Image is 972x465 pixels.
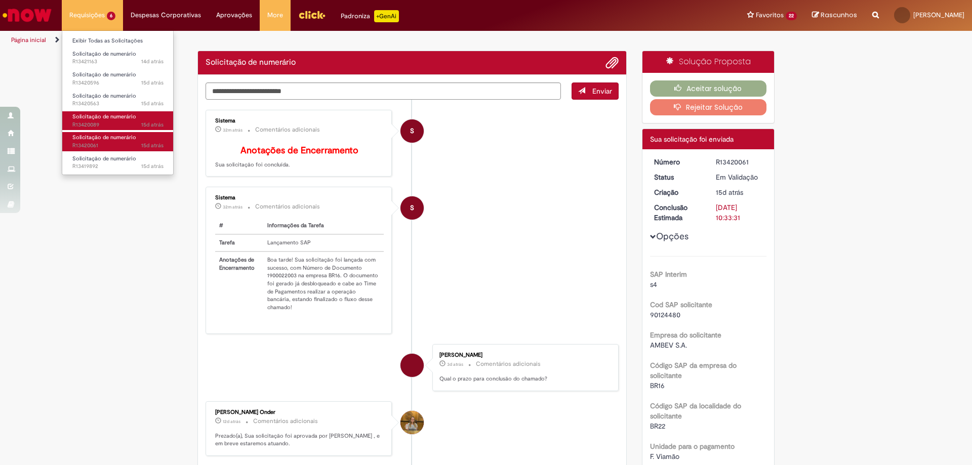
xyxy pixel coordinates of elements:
span: 22 [786,12,797,20]
span: 3d atrás [447,361,463,367]
div: [PERSON_NAME] [439,352,608,358]
div: System [400,119,424,143]
span: More [267,10,283,20]
span: Solicitação de numerário [72,155,136,162]
td: Lançamento SAP [263,234,384,251]
a: Aberto R13420089 : Solicitação de numerário [62,111,174,130]
span: 15d atrás [141,142,164,149]
a: Aberto R13419892 : Solicitação de numerário [62,153,174,172]
div: [DATE] 10:33:31 [716,202,763,223]
time: 15/08/2025 14:39:28 [141,58,164,65]
a: Rascunhos [812,11,857,20]
span: 6 [107,12,115,20]
button: Rejeitar Solução [650,99,767,115]
p: Sua solicitação foi concluída. [215,146,384,169]
time: 15/08/2025 10:33:28 [141,142,164,149]
dt: Status [646,172,709,182]
span: R13419892 [72,162,164,171]
button: Enviar [572,82,619,100]
span: Rascunhos [821,10,857,20]
div: Sistema [215,195,384,201]
div: Sistema [215,118,384,124]
th: Anotações de Encerramento [215,251,263,316]
span: 12d atrás [223,418,240,425]
div: [PERSON_NAME] Onder [215,409,384,415]
span: Aprovações [216,10,252,20]
a: Exibir Todas as Solicitações [62,35,174,47]
span: 15d atrás [716,188,743,197]
th: # [215,218,263,234]
button: Aceitar solução [650,80,767,97]
b: Empresa do solicitante [650,330,721,340]
span: [PERSON_NAME] [913,11,964,19]
time: 29/08/2025 12:17:40 [223,127,242,133]
time: 15/08/2025 12:20:35 [141,79,164,87]
span: Solicitação de numerário [72,134,136,141]
dt: Conclusão Estimada [646,202,709,223]
small: Comentários adicionais [255,125,320,134]
span: R13420089 [72,121,164,129]
div: Padroniza [341,10,399,22]
textarea: Digite sua mensagem aqui... [206,82,561,100]
dt: Número [646,157,709,167]
a: Aberto R13420061 : Solicitação de numerário [62,132,174,151]
time: 27/08/2025 09:15:11 [447,361,463,367]
span: R13420563 [72,100,164,108]
b: SAP Interim [650,270,687,279]
span: Solicitação de numerário [72,50,136,58]
span: Solicitação de numerário [72,113,136,120]
div: Em Validação [716,172,763,182]
time: 29/08/2025 12:17:37 [223,204,242,210]
small: Comentários adicionais [253,417,318,426]
ul: Requisições [62,30,174,175]
span: Enviar [592,87,612,96]
span: R13421163 [72,58,164,66]
span: F. Viamão [650,452,679,461]
ul: Trilhas de página [8,31,640,50]
span: 15d atrás [141,121,164,129]
b: Código SAP da empresa do solicitante [650,361,737,380]
time: 18/08/2025 08:18:01 [223,418,240,425]
span: Solicitação de numerário [72,92,136,100]
span: R13420596 [72,79,164,87]
span: 14d atrás [141,58,164,65]
b: Anotações de Encerramento [240,145,358,156]
p: Qual o prazo para conclusão do chamado? [439,375,608,383]
span: R13420061 [72,142,164,150]
b: Cod SAP solicitante [650,300,712,309]
span: 15d atrás [141,162,164,170]
span: AMBEV S.A. [650,341,687,350]
div: Moises Farias dos Santos [400,354,424,377]
p: Prezado(a), Sua solicitação foi aprovada por [PERSON_NAME] , e em breve estaremos atuando. [215,432,384,448]
span: Favoritos [756,10,784,20]
span: Despesas Corporativas [131,10,201,20]
span: BR16 [650,381,665,390]
a: Aberto R13420596 : Solicitação de numerário [62,69,174,88]
span: BR22 [650,421,665,431]
time: 15/08/2025 10:38:06 [141,121,164,129]
td: Boa tarde! Sua solicitação foi lançada com sucesso, com Número de Documento 1900022003 na empresa... [263,251,384,316]
b: Código SAP da localidade do solicitante [650,401,741,420]
span: S [410,196,414,220]
span: Sua solicitação foi enviada [650,135,734,144]
div: System [400,196,424,220]
small: Comentários adicionais [255,202,320,211]
b: Unidade para o pagamento [650,442,735,451]
span: s4 [650,280,657,289]
span: 15d atrás [141,100,164,107]
div: Solução Proposta [642,51,775,73]
a: Página inicial [11,36,46,44]
div: Vanessa Dall Onder [400,411,424,434]
p: +GenAi [374,10,399,22]
img: ServiceNow [1,5,53,25]
dt: Criação [646,187,709,197]
button: Adicionar anexos [605,56,619,69]
span: 90124480 [650,310,680,319]
span: 15d atrás [141,79,164,87]
div: 15/08/2025 10:33:27 [716,187,763,197]
span: S [410,119,414,143]
span: 32m atrás [223,204,242,210]
span: Requisições [69,10,105,20]
a: Aberto R13420563 : Solicitação de numerário [62,91,174,109]
th: Tarefa [215,234,263,251]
